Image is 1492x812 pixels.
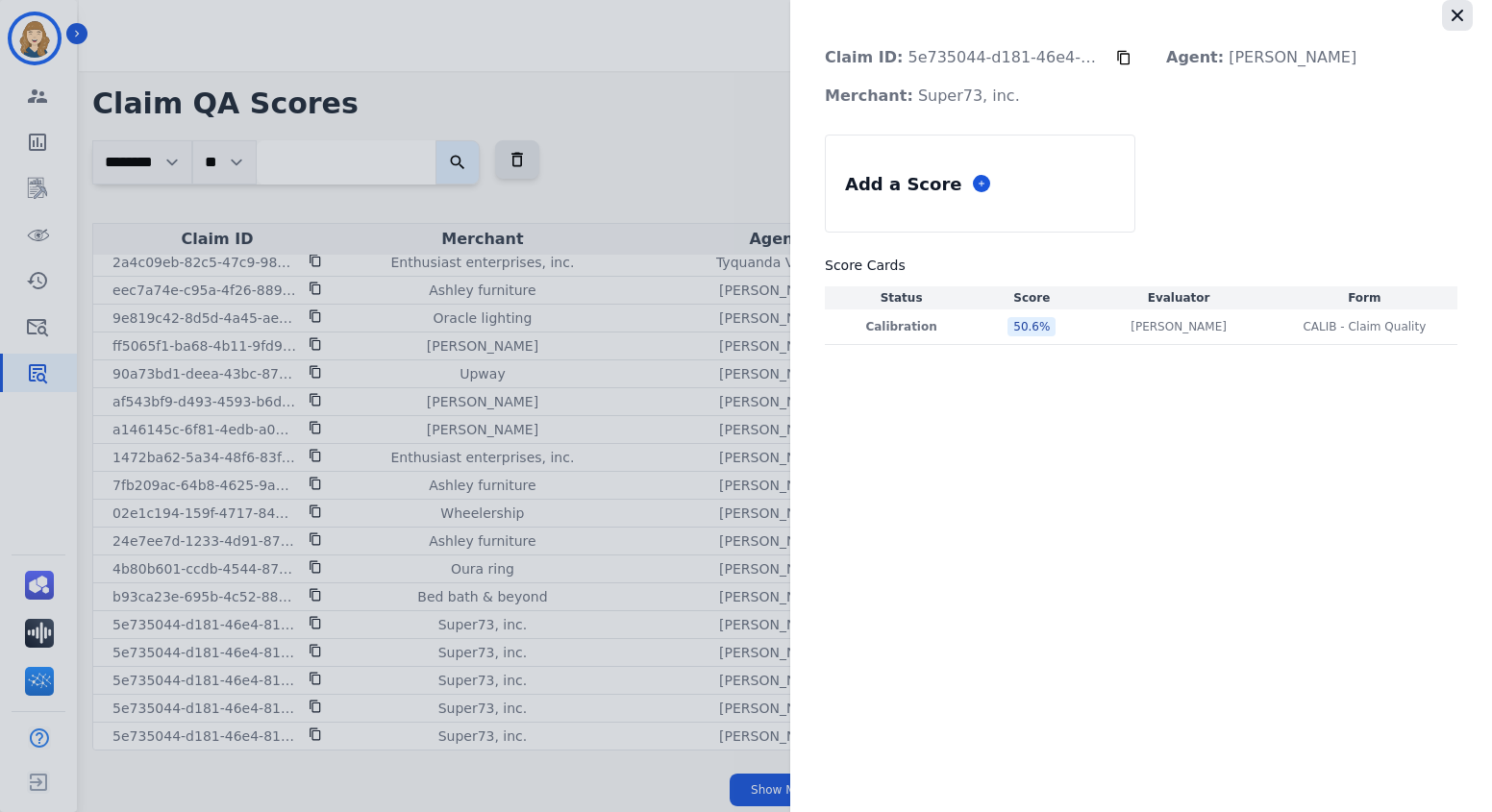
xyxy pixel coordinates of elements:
p: Super73, inc. [809,77,1035,115]
div: Add a Score [841,167,965,201]
span: CALIB - Claim Quality [1303,319,1426,334]
p: [PERSON_NAME] [1131,319,1227,334]
p: 5e735044-d181-46e4-8142-318a0c9b6910 [809,38,1116,77]
th: Evaluator [1085,286,1271,309]
strong: Agent: [1166,48,1224,66]
th: Score [978,286,1085,309]
p: [PERSON_NAME] [1151,38,1372,77]
th: Form [1272,286,1457,309]
h3: Score Cards [825,256,1457,275]
div: 50.6 % [1007,317,1056,336]
p: Calibration [829,319,974,334]
th: Status [825,286,978,309]
strong: Claim ID: [825,48,903,66]
strong: Merchant: [825,86,913,105]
